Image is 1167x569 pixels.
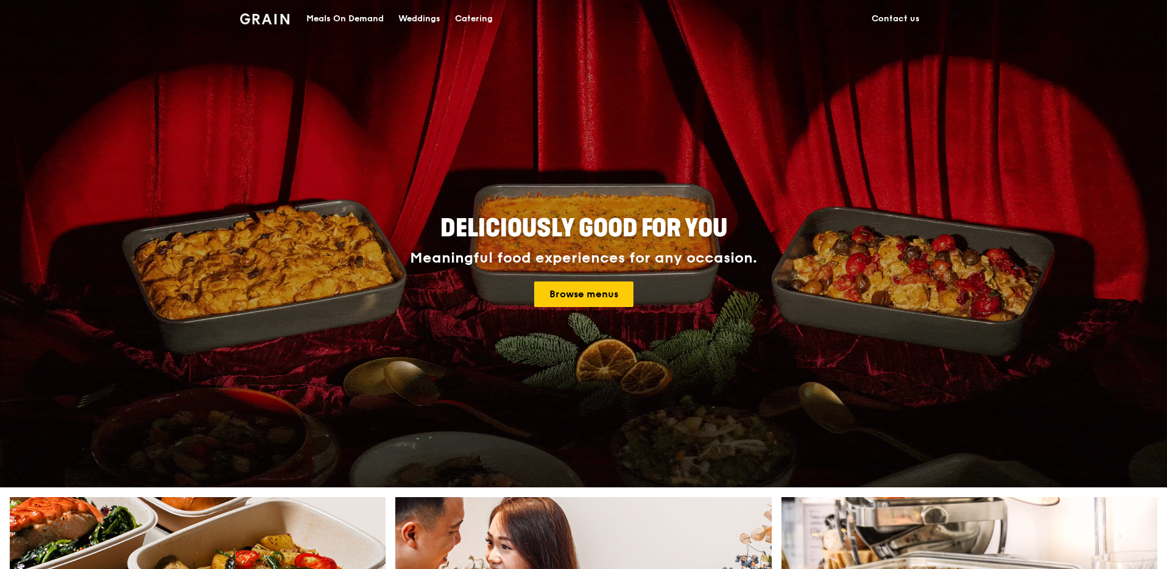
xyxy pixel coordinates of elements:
[864,1,927,37] a: Contact us
[455,1,493,37] div: Catering
[306,1,384,37] div: Meals On Demand
[240,13,289,24] img: Grain
[364,250,803,267] div: Meaningful food experiences for any occasion.
[440,214,727,243] span: Deliciously good for you
[391,1,448,37] a: Weddings
[448,1,500,37] a: Catering
[534,281,633,307] a: Browse menus
[398,1,440,37] div: Weddings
